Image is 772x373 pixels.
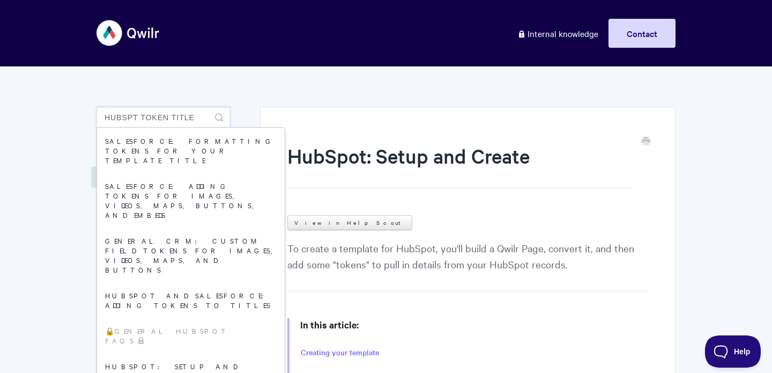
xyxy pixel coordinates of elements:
a: 🔒General Hubspot FAQs [97,318,285,353]
p: To create a template for HubSpot, you'll build a Qwilr Page, convert it, and then add some "token... [287,240,648,291]
a: Print this Article [642,136,650,148]
a: CRM - HubSpot [91,166,168,188]
h1: HubSpot: Setup and Create [287,142,632,188]
a: General CRM: Custom field tokens for images, videos, maps, and buttons [97,228,285,282]
img: Qwilr Help Center [96,13,160,53]
a: HubSpot and Salesforce: Adding Tokens to Titles [97,282,285,318]
iframe: Toggle Customer Support [705,335,761,368]
a: Salesforce: Formatting Tokens for your Template title [97,128,285,173]
a: Salesforce: Adding Tokens for Images, Videos, Maps, Buttons, and Embeds [97,173,285,228]
a: Internal knowledge [509,19,606,48]
strong: In this article: [300,318,359,331]
input: Search [96,107,230,128]
a: Contact [608,19,675,48]
a: Creating your template [301,347,379,359]
a: View in Help Scout [287,215,412,230]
